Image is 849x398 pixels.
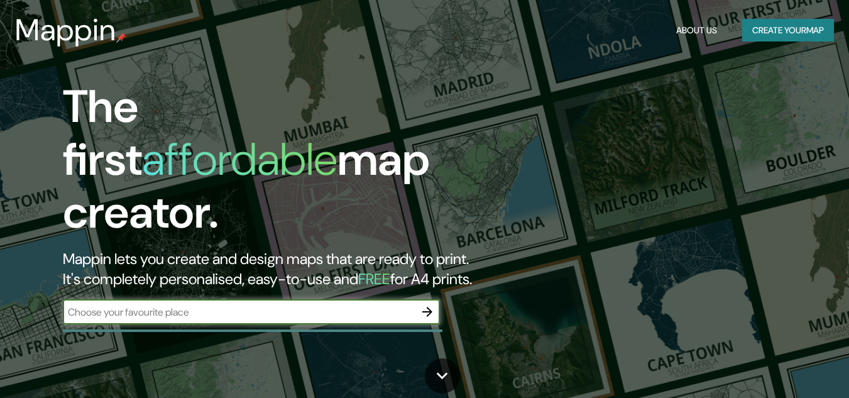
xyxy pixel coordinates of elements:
[116,33,126,43] img: mappin-pin
[63,305,415,319] input: Choose your favourite place
[742,19,834,42] button: Create yourmap
[63,249,488,289] h2: Mappin lets you create and design maps that are ready to print. It's completely personalised, eas...
[358,269,390,289] h5: FREE
[63,80,488,249] h1: The first map creator.
[671,19,722,42] button: About Us
[15,13,116,48] h3: Mappin
[142,130,337,189] h1: affordable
